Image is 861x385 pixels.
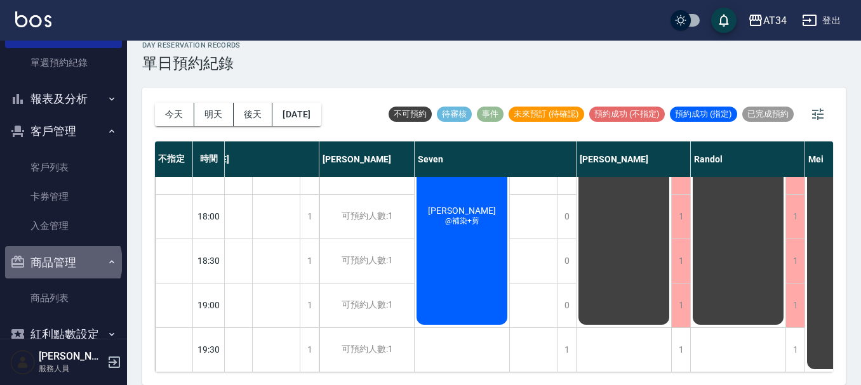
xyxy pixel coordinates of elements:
span: [PERSON_NAME] [425,206,498,216]
button: 後天 [234,103,273,126]
div: 18:30 [193,238,225,283]
div: [PERSON_NAME] [157,141,319,177]
div: 0 [557,195,576,238]
div: 18:00 [193,194,225,238]
div: 1 [557,328,576,372]
div: [PERSON_NAME] [319,141,415,177]
span: 已完成預約 [742,108,794,120]
div: 可預約人數:1 [319,328,414,372]
img: Logo [15,11,51,27]
span: 待審核 [437,108,472,120]
div: 可預約人數:1 [319,239,414,283]
div: 可預約人數:1 [319,284,414,327]
h3: 單日預約紀錄 [142,55,241,72]
p: 服務人員 [39,363,103,374]
div: 1 [671,239,690,283]
div: 0 [557,284,576,327]
span: 事件 [477,108,504,120]
div: 1 [300,195,319,238]
span: 預約成功 (指定) [670,108,737,120]
div: 1 [671,328,690,372]
span: 預約成功 (不指定) [589,108,665,120]
div: 1 [785,239,804,283]
div: 1 [300,284,319,327]
button: 報表及分析 [5,82,122,115]
div: 1 [671,284,690,327]
button: 明天 [194,103,234,126]
span: 不可預約 [389,108,432,120]
button: 商品管理 [5,246,122,279]
button: 客戶管理 [5,115,122,148]
button: [DATE] [272,103,321,126]
img: Person [10,349,36,375]
div: 1 [300,239,319,283]
div: 0 [557,239,576,283]
div: AT34 [763,13,787,29]
div: Randol [691,141,805,177]
a: 卡券管理 [5,182,122,211]
a: 商品列表 [5,284,122,313]
div: 1 [300,328,319,372]
div: 1 [785,328,804,372]
a: 單週預約紀錄 [5,48,122,77]
button: 登出 [797,9,846,32]
div: 1 [785,284,804,327]
div: 時間 [193,141,225,177]
div: 19:00 [193,283,225,327]
div: [PERSON_NAME] [577,141,691,177]
div: 1 [671,195,690,238]
a: 客戶列表 [5,153,122,182]
button: save [711,8,737,33]
button: 今天 [155,103,194,126]
div: 不指定 [155,141,193,177]
div: 19:30 [193,327,225,372]
h5: [PERSON_NAME] [39,350,103,363]
span: @補染+剪 [443,216,482,226]
div: Seven [415,141,577,177]
h2: day Reservation records [142,41,241,49]
a: 入金管理 [5,211,122,240]
div: 1 [785,195,804,238]
button: AT34 [743,8,792,34]
button: 紅利點數設定 [5,318,122,351]
span: 未來預訂 (待確認) [509,108,584,120]
div: 可預約人數:1 [319,195,414,238]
